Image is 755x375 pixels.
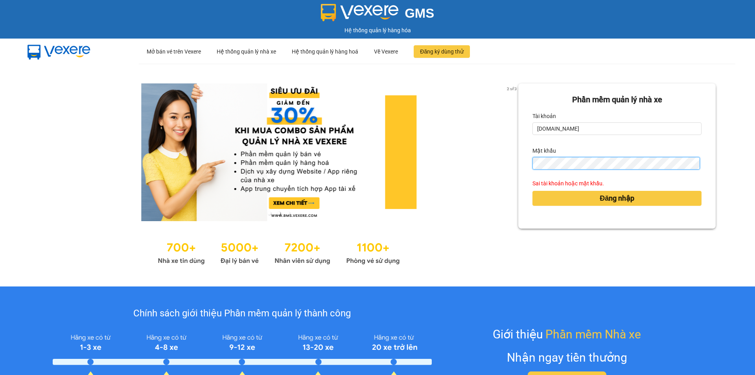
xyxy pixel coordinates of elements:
button: previous slide / item [39,83,50,221]
span: Đăng nhập [600,193,634,204]
span: GMS [405,6,434,20]
button: Đăng nhập [532,191,702,206]
div: Sai tài khoản hoặc mật khẩu. [532,179,702,188]
div: Hệ thống quản lý hàng hóa [2,26,753,35]
div: Phần mềm quản lý nhà xe [532,94,702,106]
button: next slide / item [507,83,518,221]
label: Mật khẩu [532,144,556,157]
div: Chính sách giới thiệu Phần mềm quản lý thành công [53,306,431,321]
a: GMS [321,12,435,18]
button: Đăng ký dùng thử [414,45,470,58]
li: slide item 3 [287,212,290,215]
input: Mật khẩu [532,157,700,170]
p: 2 of 3 [505,83,518,94]
div: Hệ thống quản lý nhà xe [217,39,276,64]
div: Về Vexere [374,39,398,64]
li: slide item 1 [268,212,271,215]
span: Đăng ký dùng thử [420,47,464,56]
img: logo 2 [321,4,399,21]
div: Hệ thống quản lý hàng hoá [292,39,358,64]
input: Tài khoản [532,122,702,135]
img: Statistics.png [158,237,400,267]
div: Mở bán vé trên Vexere [147,39,201,64]
img: mbUUG5Q.png [20,39,98,65]
div: Nhận ngay tiền thưởng [507,348,627,367]
span: Phần mềm Nhà xe [545,325,641,344]
li: slide item 2 [277,212,280,215]
div: Giới thiệu [493,325,641,344]
label: Tài khoản [532,110,556,122]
